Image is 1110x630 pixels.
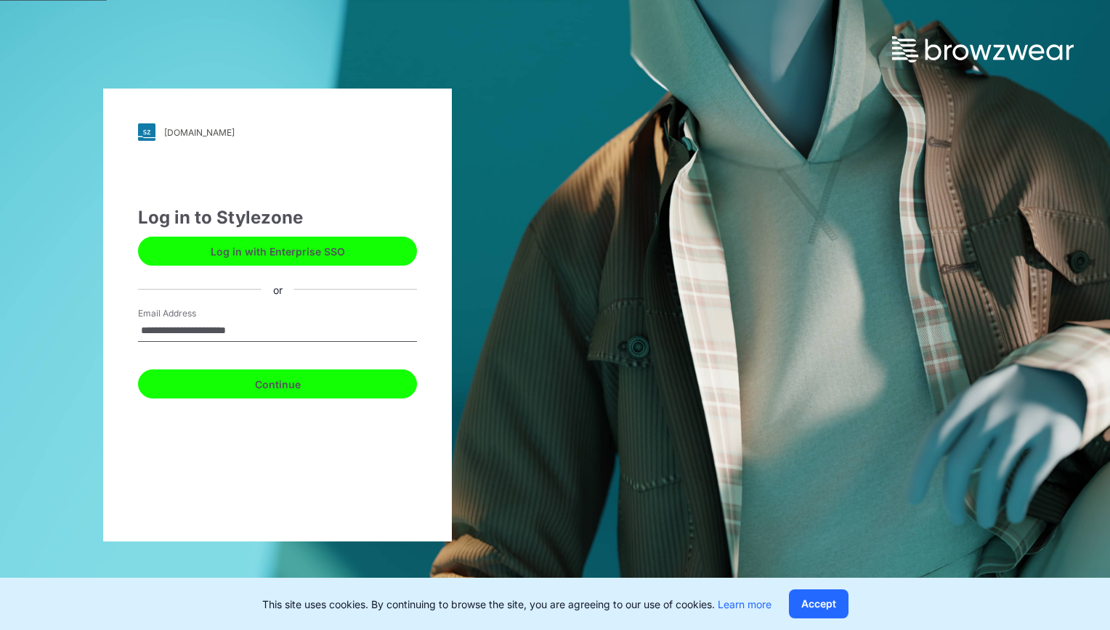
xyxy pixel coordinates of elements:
[892,36,1074,62] img: browzwear-logo.73288ffb.svg
[138,237,417,266] button: Log in with Enterprise SSO
[138,307,240,320] label: Email Address
[138,123,417,141] a: [DOMAIN_NAME]
[789,589,848,618] button: Accept
[138,369,417,398] button: Continue
[262,282,294,297] div: or
[718,598,771,610] a: Learn more
[262,597,771,612] p: This site uses cookies. By continuing to browse the site, you are agreeing to our use of cookies.
[138,123,155,141] img: svg+xml;base64,PHN2ZyB3aWR0aD0iMjgiIGhlaWdodD0iMjgiIHZpZXdCb3g9IjAgMCAyOCAyOCIgZmlsbD0ibm9uZSIgeG...
[164,127,235,138] div: [DOMAIN_NAME]
[138,205,417,231] div: Log in to Stylezone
